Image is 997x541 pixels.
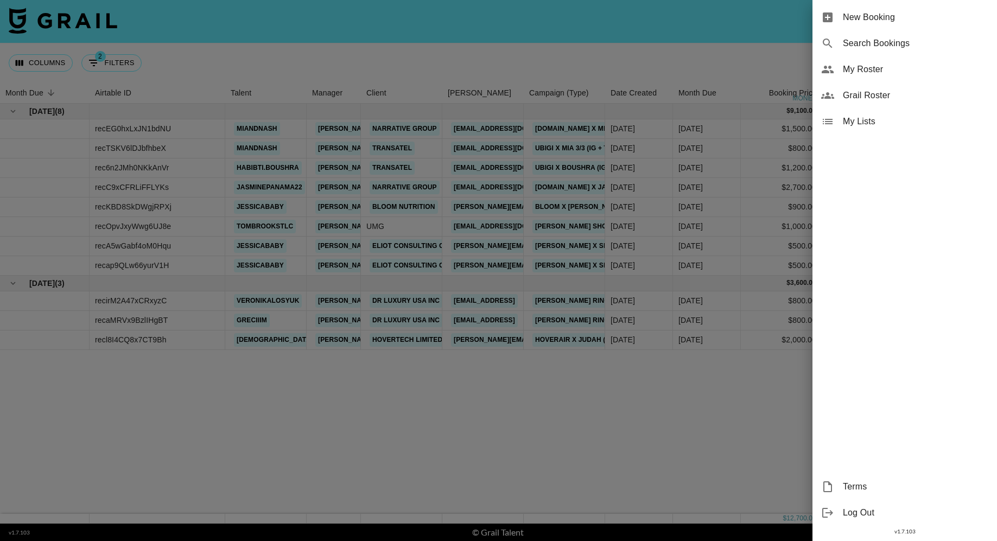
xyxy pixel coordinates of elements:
div: Log Out [812,500,997,526]
span: My Lists [843,115,988,128]
div: My Roster [812,56,997,82]
div: v 1.7.103 [812,526,997,537]
span: Terms [843,480,988,493]
div: Search Bookings [812,30,997,56]
div: Terms [812,474,997,500]
div: New Booking [812,4,997,30]
span: Log Out [843,506,988,519]
div: My Lists [812,109,997,135]
span: My Roster [843,63,988,76]
div: Grail Roster [812,82,997,109]
span: New Booking [843,11,988,24]
span: Search Bookings [843,37,988,50]
span: Grail Roster [843,89,988,102]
